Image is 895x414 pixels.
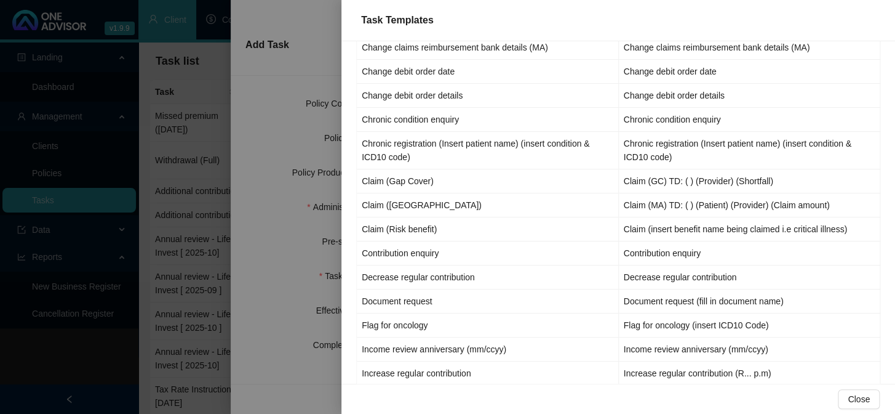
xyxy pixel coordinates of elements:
td: Contribution enquiry [619,241,881,266]
td: Claim (GC) TD: ( ) (Provider) (Shortfall) [619,169,881,193]
td: Change debit order date [357,60,619,84]
td: Contribution enquiry [357,241,619,266]
td: Claim (Gap Cover) [357,169,619,193]
span: Task Templates [361,15,434,25]
span: Close [848,392,870,406]
td: Claim ([GEOGRAPHIC_DATA]) [357,193,619,217]
td: Chronic registration (Insert patient name) (insert condition & ICD10 code) [357,132,619,169]
td: Income review anniversary (mm/ccyy) [619,338,881,362]
td: Claim (Risk benefit) [357,217,619,241]
td: Change debit order details [619,84,881,108]
td: Decrease regular contribution [619,266,881,290]
td: Decrease regular contribution [357,266,619,290]
td: Change claims reimbursement bank details (MA) [357,36,619,60]
td: Flag for oncology (insert ICD10 Code) [619,314,881,338]
td: Change debit order date [619,60,881,84]
td: Chronic condition enquiry [357,108,619,132]
button: Close [838,389,880,409]
td: Chronic condition enquiry [619,108,881,132]
td: Increase regular contribution [357,362,619,386]
td: Claim (MA) TD: ( ) (Patient) (Provider) (Claim amount) [619,193,881,217]
td: Flag for oncology [357,314,619,338]
td: Chronic registration (Insert patient name) (insert condition & ICD10 code) [619,132,881,169]
td: Change claims reimbursement bank details (MA) [619,36,881,60]
td: Change debit order details [357,84,619,108]
td: Increase regular contribution (R... p.m) [619,362,881,386]
td: Claim (insert benefit name being claimed i.e critical illness) [619,217,881,241]
td: Income review anniversary (mm/ccyy) [357,338,619,362]
td: Document request [357,290,619,314]
td: Document request (fill in document name) [619,290,881,314]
